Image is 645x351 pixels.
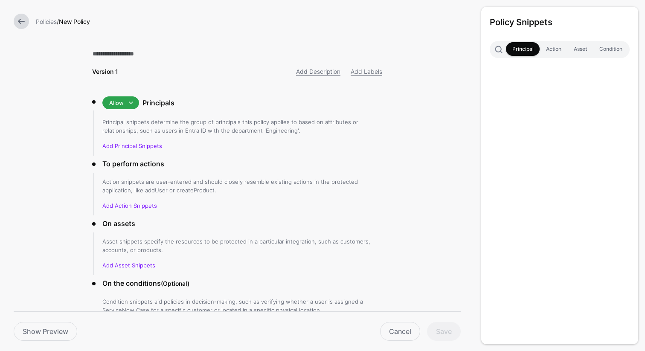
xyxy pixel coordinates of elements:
a: Cancel [380,322,420,341]
a: Policies [36,18,57,25]
a: Action [540,42,567,56]
a: Condition [593,42,628,56]
a: Add Description [296,68,340,75]
h3: Policy Snippets [490,15,630,29]
p: Asset snippets specify the resources to be protected in a particular integration, such as custome... [102,237,382,254]
a: Add Labels [351,68,382,75]
a: Principal [506,42,540,56]
h3: On the conditions [102,278,382,289]
div: / [32,17,464,26]
span: Allow [109,99,124,106]
small: (Optional) [161,280,189,287]
a: Show Preview [14,322,77,341]
h3: On assets [102,218,382,229]
strong: Version 1 [92,68,118,75]
p: Action snippets are user-entered and should closely resemble existing actions in the protected ap... [102,177,382,194]
a: Add Asset Snippets [102,262,155,269]
a: Add Principal Snippets [102,142,162,149]
strong: New Policy [59,18,90,25]
h3: To perform actions [102,159,382,169]
a: Asset [567,42,593,56]
a: Add Action Snippets [102,202,157,209]
p: Condition snippets aid policies in decision-making, such as verifying whether a user is assigned ... [102,297,382,314]
h3: Principals [142,98,382,108]
p: Principal snippets determine the group of principals this policy applies to based on attributes o... [102,118,382,135]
